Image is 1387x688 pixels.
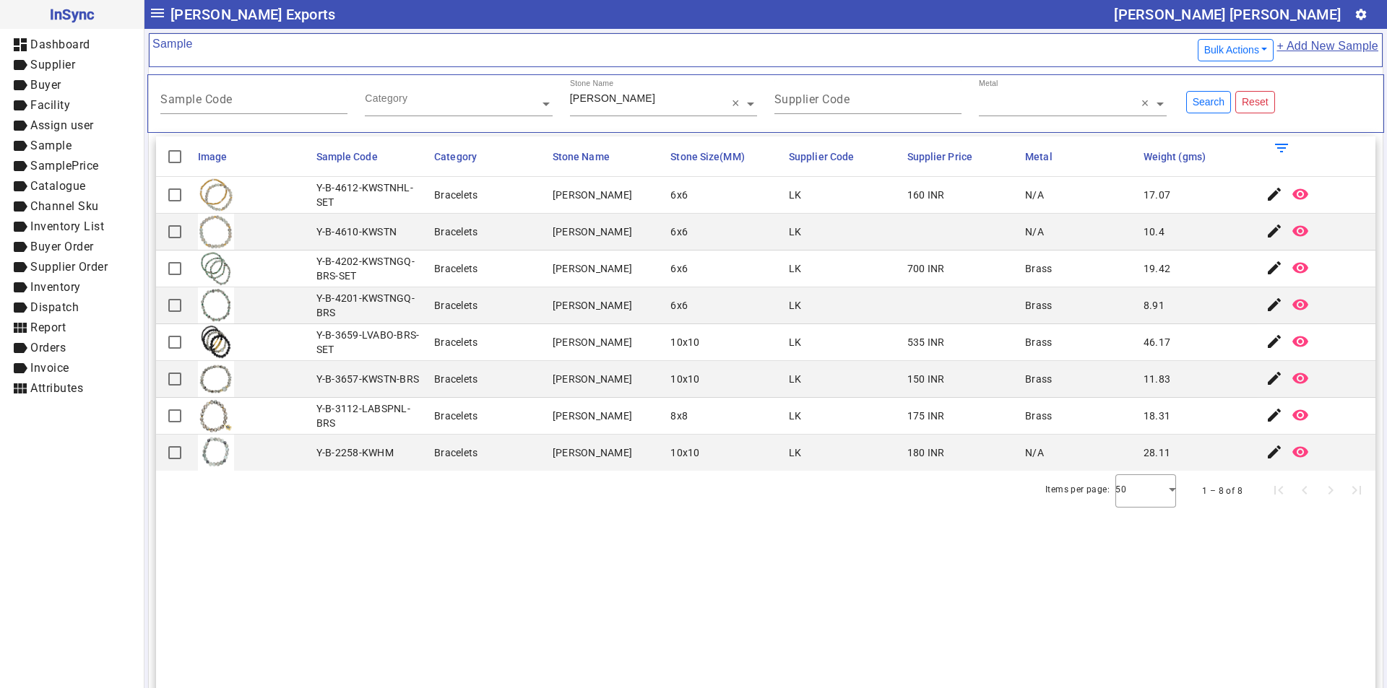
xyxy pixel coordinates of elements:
[30,361,69,375] span: Invoice
[1025,188,1044,202] div: N/A
[316,151,378,162] span: Sample Code
[1292,443,1309,461] mat-icon: remove_red_eye
[1144,261,1170,276] div: 19.42
[434,188,478,202] div: Bracelets
[316,372,420,386] div: Y-B-3657-KWSTN-BRS
[30,118,94,132] span: Assign user
[1025,372,1052,386] div: Brass
[12,360,29,377] mat-icon: label
[30,139,72,152] span: Sample
[1144,298,1165,313] div: 8.91
[12,97,29,114] mat-icon: label
[316,401,426,430] div: Y-B-3112-LABSPNL-BRS
[789,372,802,386] div: LK
[553,151,610,162] span: Stone Name
[12,157,29,175] mat-icon: label
[365,91,407,105] div: Category
[30,179,86,193] span: Catalogue
[570,78,613,89] div: Stone Name
[30,300,79,314] span: Dispatch
[316,180,426,209] div: Y-B-4612-KWSTNHL-SET
[789,188,802,202] div: LK
[1292,259,1309,276] mat-icon: remove_red_eye
[30,219,104,233] span: Inventory List
[907,335,945,349] div: 535 INR
[1198,39,1274,61] button: Bulk Actions
[198,251,234,287] img: 10cea3f1-09ad-4ed8-b814-e976975b092d
[316,328,426,357] div: Y-B-3659-LVABO-BRS-SET
[553,445,632,460] div: [PERSON_NAME]
[1025,261,1052,276] div: Brass
[30,341,66,354] span: Orders
[12,117,29,134] mat-icon: label
[1276,37,1379,64] a: + Add New Sample
[12,178,29,195] mat-icon: label
[1292,333,1309,350] mat-icon: remove_red_eye
[12,279,29,296] mat-icon: label
[1144,225,1165,239] div: 10.4
[316,445,394,460] div: Y-B-2258-KWHM
[1292,222,1309,240] mat-icon: remove_red_eye
[789,225,802,239] div: LK
[670,445,699,460] div: 10x10
[1266,406,1283,424] mat-icon: edit
[1266,443,1283,461] mat-icon: edit
[1266,296,1283,313] mat-icon: edit
[670,188,688,202] div: 6x6
[316,291,426,320] div: Y-B-4201-KWSTNGQ-BRS
[1114,3,1341,26] div: [PERSON_NAME] [PERSON_NAME]
[12,77,29,94] mat-icon: label
[1266,333,1283,350] mat-icon: edit
[553,261,632,276] div: [PERSON_NAME]
[907,372,945,386] div: 150 INR
[12,238,29,256] mat-icon: label
[30,38,90,51] span: Dashboard
[1354,8,1367,21] mat-icon: settings
[12,258,29,276] mat-icon: label
[553,225,632,239] div: [PERSON_NAME]
[30,78,61,92] span: Buyer
[670,298,688,313] div: 6x6
[1144,372,1170,386] div: 11.83
[1292,186,1309,203] mat-icon: remove_red_eye
[12,319,29,336] mat-icon: view_module
[30,58,75,71] span: Supplier
[789,335,802,349] div: LK
[30,381,83,395] span: Attributes
[12,137,29,154] mat-icon: label
[1144,151,1206,162] span: Weight (gms)
[907,151,972,162] span: Supplier Price
[30,280,81,294] span: Inventory
[1025,335,1052,349] div: Brass
[198,398,234,434] img: e60fbd5a-2f53-4e8a-8dc7-f9811402dd80
[1266,370,1283,387] mat-icon: edit
[1202,484,1243,498] div: 1 – 8 of 8
[12,339,29,357] mat-icon: label
[553,298,632,313] div: [PERSON_NAME]
[774,92,850,106] mat-label: Supplier Code
[434,151,477,162] span: Category
[434,261,478,276] div: Bracelets
[12,380,29,397] mat-icon: view_module
[907,409,945,423] div: 175 INR
[570,92,655,104] span: [PERSON_NAME]
[12,36,29,53] mat-icon: dashboard
[1266,222,1283,240] mat-icon: edit
[12,198,29,215] mat-icon: label
[149,33,1383,67] mat-card-header: Sample
[160,92,233,106] mat-label: Sample Code
[1025,445,1044,460] div: N/A
[198,151,228,162] span: Image
[789,261,802,276] div: LK
[1144,409,1170,423] div: 18.31
[170,3,335,26] span: [PERSON_NAME] Exports
[670,335,699,349] div: 10x10
[434,335,478,349] div: Bracelets
[1235,91,1275,113] button: Reset
[198,177,234,213] img: 34da7028-9c93-42b9-82ec-2917486ee5f4
[1273,139,1290,157] mat-icon: filter_list
[12,218,29,235] mat-icon: label
[670,225,688,239] div: 6x6
[553,335,632,349] div: [PERSON_NAME]
[979,78,998,89] div: Metal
